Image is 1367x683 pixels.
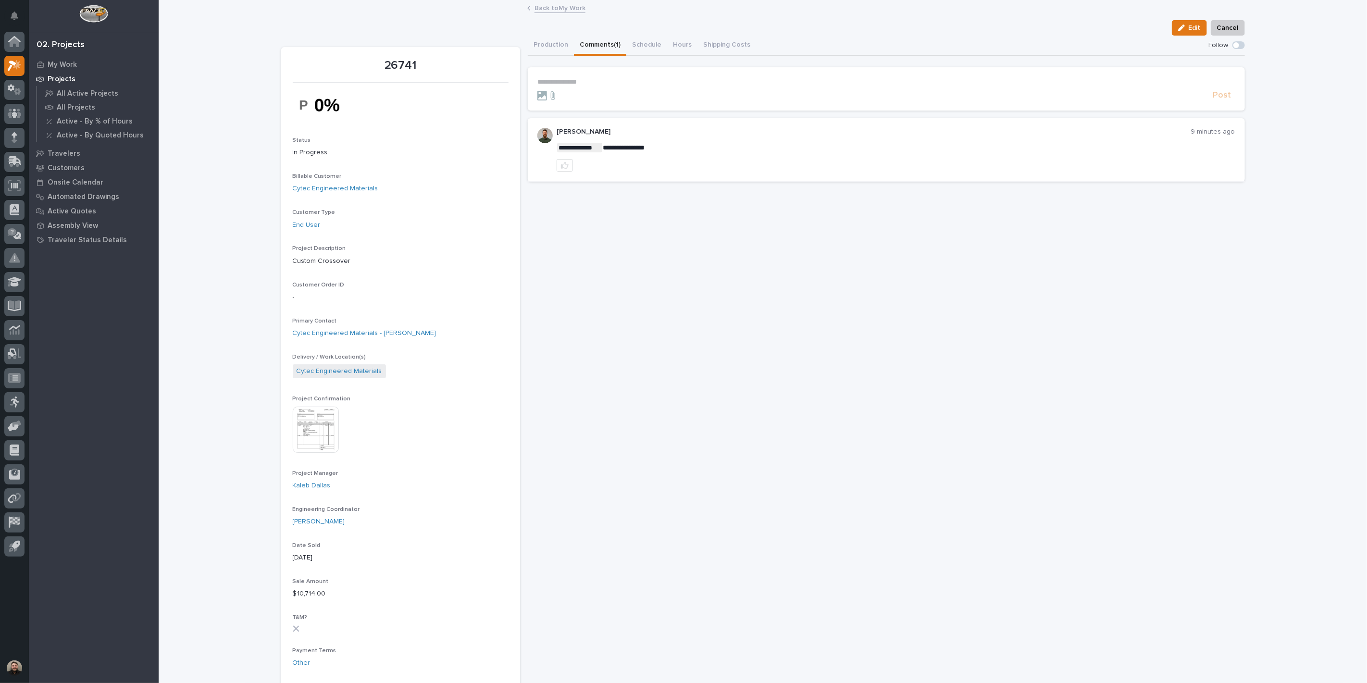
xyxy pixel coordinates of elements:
span: Customer Type [293,210,336,215]
button: Production [528,36,574,56]
span: Payment Terms [293,648,336,654]
button: Edit [1172,20,1207,36]
p: [PERSON_NAME] [557,128,1191,136]
a: Onsite Calendar [29,175,159,189]
button: like this post [557,159,573,172]
p: $ 10,714.00 [293,589,509,599]
p: Customers [48,164,85,173]
a: Traveler Status Details [29,233,159,247]
a: Active - By % of Hours [37,114,159,128]
a: Back toMy Work [534,2,585,13]
p: All Projects [57,103,95,112]
span: Engineering Coordinator [293,507,360,512]
div: 02. Projects [37,40,85,50]
p: All Active Projects [57,89,118,98]
p: Assembly View [48,222,98,230]
p: Onsite Calendar [48,178,103,187]
p: Active - By Quoted Hours [57,131,144,140]
span: Customer Order ID [293,282,345,288]
p: [DATE] [293,553,509,563]
a: Projects [29,72,159,86]
p: Travelers [48,149,80,158]
a: Active Quotes [29,204,159,218]
button: Notifications [4,6,25,26]
img: AATXAJw4slNr5ea0WduZQVIpKGhdapBAGQ9xVsOeEvl5=s96-c [537,128,553,143]
span: Project Confirmation [293,396,351,402]
a: Automated Drawings [29,189,159,204]
p: Follow [1209,41,1229,50]
a: All Active Projects [37,87,159,100]
span: Sale Amount [293,579,329,584]
a: All Projects [37,100,159,114]
span: Project Manager [293,471,338,476]
span: Cancel [1217,22,1239,34]
span: Post [1213,90,1231,101]
span: Date Sold [293,543,321,548]
p: Active - By % of Hours [57,117,133,126]
p: Automated Drawings [48,193,119,201]
p: My Work [48,61,77,69]
a: Travelers [29,146,159,161]
a: Kaleb Dallas [293,481,331,491]
p: - [293,292,509,302]
button: Comments (1) [574,36,626,56]
button: Hours [667,36,697,56]
a: Cytec Engineered Materials [293,184,378,194]
p: Active Quotes [48,207,96,216]
a: [PERSON_NAME] [293,517,345,527]
button: Schedule [626,36,667,56]
a: Cytec Engineered Materials [297,366,382,376]
a: Customers [29,161,159,175]
a: My Work [29,57,159,72]
a: Active - By Quoted Hours [37,128,159,142]
button: Shipping Costs [697,36,756,56]
a: Assembly View [29,218,159,233]
a: Cytec Engineered Materials - [PERSON_NAME] [293,328,436,338]
span: Project Description [293,246,346,251]
span: Edit [1189,24,1201,32]
span: T&M? [293,615,308,621]
p: 9 minutes ago [1191,128,1235,136]
div: Notifications [12,12,25,27]
a: Other [293,658,311,668]
p: 26741 [293,59,509,73]
button: Cancel [1211,20,1245,36]
p: Traveler Status Details [48,236,127,245]
img: Workspace Logo [79,5,108,23]
button: users-avatar [4,658,25,678]
span: Billable Customer [293,174,342,179]
a: End User [293,220,321,230]
p: Projects [48,75,75,84]
span: Delivery / Work Location(s) [293,354,366,360]
span: Status [293,137,311,143]
p: Custom Crossover [293,256,509,266]
img: Sojkxf5RAwEX_ASRo9kW_900Y3pjizgrSsgyoIGX93g [293,88,365,122]
p: In Progress [293,148,509,158]
span: Primary Contact [293,318,337,324]
button: Post [1209,90,1235,101]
